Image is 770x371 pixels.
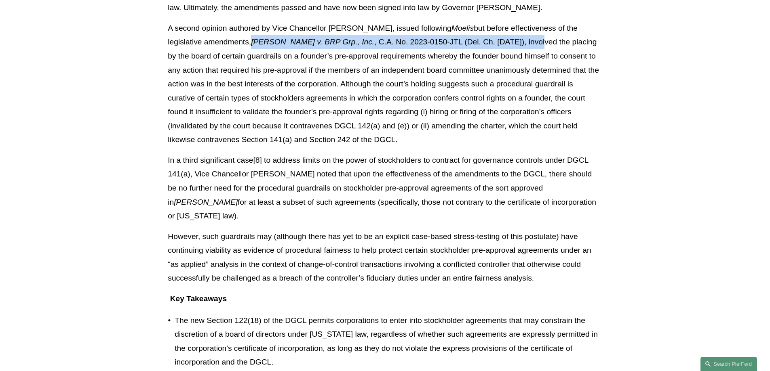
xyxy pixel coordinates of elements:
[168,21,602,147] p: A second opinion authored by Vice Chancellor [PERSON_NAME], issued following but before effective...
[175,314,602,369] p: The new Section 122(18) of the DGCL permits corporations to enter into stockholder agreements tha...
[168,153,602,223] p: In a third significant case[8] to address limits on the power of stockholders to contract for gov...
[700,357,757,371] a: Search this site
[451,24,474,32] em: Moelis
[251,38,374,46] em: [PERSON_NAME] v. BRP Grp., Inc.
[170,294,227,303] strong: Key Takeaways
[174,198,238,206] em: [PERSON_NAME]
[168,230,602,285] p: However, such guardrails may (although there has yet to be an explicit case-based stress-testing ...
